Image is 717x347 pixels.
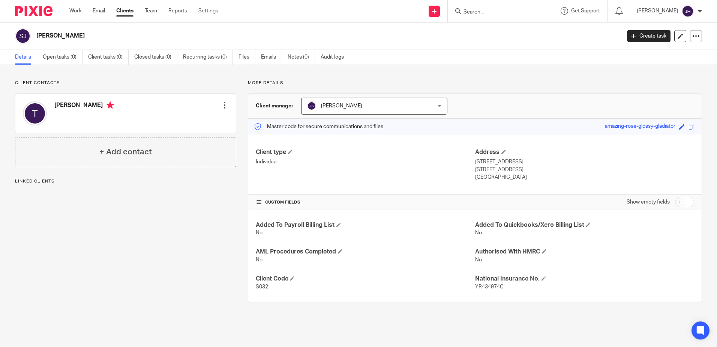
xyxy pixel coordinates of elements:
h4: [PERSON_NAME] [54,101,114,111]
a: Recurring tasks (0) [183,50,233,65]
img: svg%3E [15,28,31,44]
h4: AML Procedures Completed [256,248,475,256]
p: [STREET_ADDRESS] [475,158,694,166]
a: Work [69,7,81,15]
a: Open tasks (0) [43,50,82,65]
span: No [256,257,262,263]
h4: + Add contact [99,146,152,158]
a: Create task [627,30,670,42]
h4: Client type [256,148,475,156]
p: Client contacts [15,80,236,86]
p: Master code for secure communications and files [254,123,383,130]
h4: Authorised With HMRC [475,248,694,256]
img: svg%3E [307,101,316,110]
a: Team [145,7,157,15]
input: Search [463,9,530,16]
img: svg%3E [682,5,694,17]
span: YR434974C [475,284,504,290]
span: No [475,230,482,235]
a: Closed tasks (0) [134,50,177,65]
div: amazing-rose-glossy-gladiator [605,122,675,131]
h4: National Insurance No. [475,275,694,283]
i: Primary [106,101,114,109]
h2: [PERSON_NAME] [36,32,500,40]
a: Clients [116,7,133,15]
p: More details [248,80,702,86]
label: Show empty fields [627,198,670,206]
a: Notes (0) [288,50,315,65]
img: svg%3E [23,101,47,125]
a: Client tasks (0) [88,50,129,65]
h4: Added To Payroll Billing List [256,221,475,229]
h4: Client Code [256,275,475,283]
h4: CUSTOM FIELDS [256,199,475,205]
a: Reports [168,7,187,15]
a: Files [238,50,255,65]
span: No [256,230,262,235]
a: Settings [198,7,218,15]
a: Emails [261,50,282,65]
a: Audit logs [321,50,349,65]
h3: Client manager [256,102,294,110]
h4: Added To Quickbooks/Xero Billing List [475,221,694,229]
img: Pixie [15,6,52,16]
h4: Address [475,148,694,156]
span: No [475,257,482,263]
a: Email [93,7,105,15]
p: [STREET_ADDRESS] [475,166,694,173]
a: Details [15,50,37,65]
span: S032 [256,284,268,290]
p: [PERSON_NAME] [637,7,678,15]
p: Linked clients [15,178,236,184]
p: [GEOGRAPHIC_DATA] [475,173,694,181]
span: Get Support [571,8,600,14]
span: [PERSON_NAME] [321,103,362,109]
p: Individual [256,158,475,166]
